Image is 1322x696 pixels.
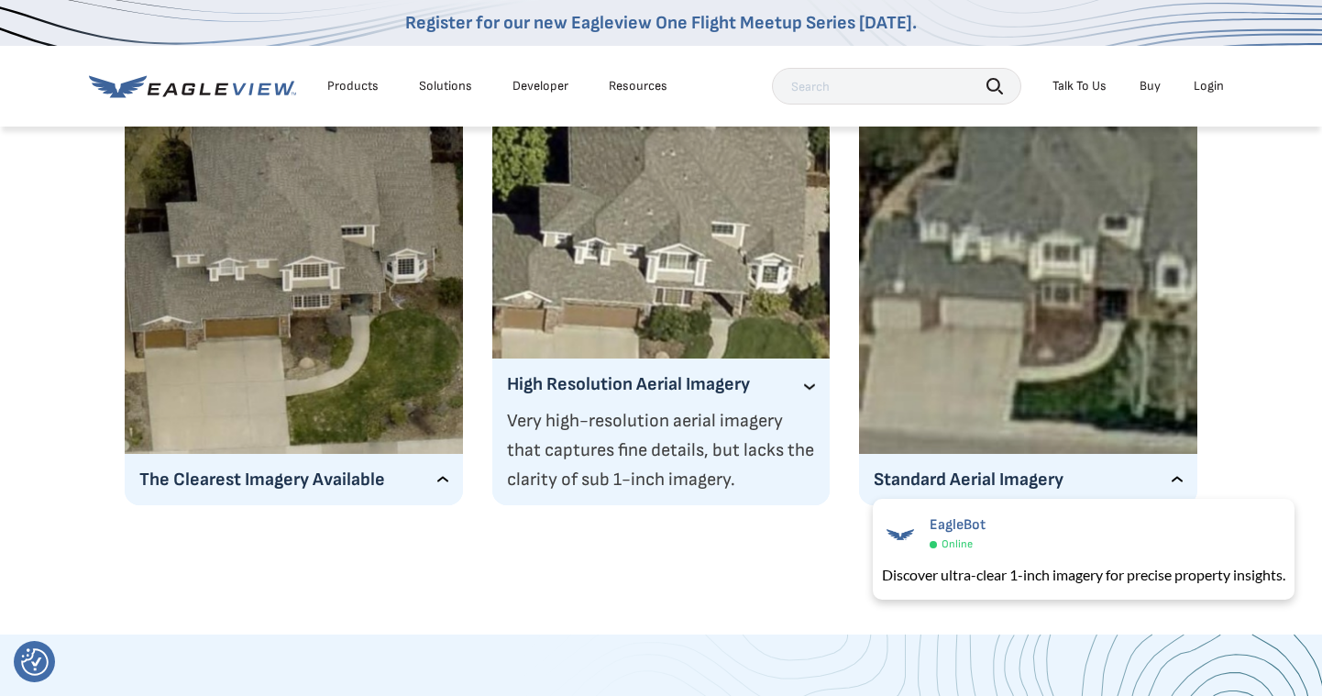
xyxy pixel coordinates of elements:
button: Consent Preferences [21,648,49,676]
p: Very high-resolution aerial imagery that captures fine details, but lacks the clarity of sub 1-in... [507,406,816,494]
p: High Resolution Aerial Imagery [507,370,816,399]
div: Login [1194,78,1224,94]
img: EagleBot [882,516,919,553]
p: The Clearest Imagery Available [139,465,448,494]
span: Online [942,537,973,551]
a: Buy [1140,78,1161,94]
div: Solutions [419,78,472,94]
div: Products [327,78,379,94]
p: Standard Aerial Imagery [874,465,1183,494]
input: Search [772,68,1021,105]
a: Register for our new Eagleview One Flight Meetup Series [DATE]. [405,12,917,34]
span: EagleBot [930,516,986,534]
img: Revisit consent button [21,648,49,676]
a: Developer [512,78,568,94]
div: Talk To Us [1052,78,1107,94]
div: Discover ultra-clear 1-inch imagery for precise property insights. [882,564,1285,586]
div: Resources [609,78,667,94]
